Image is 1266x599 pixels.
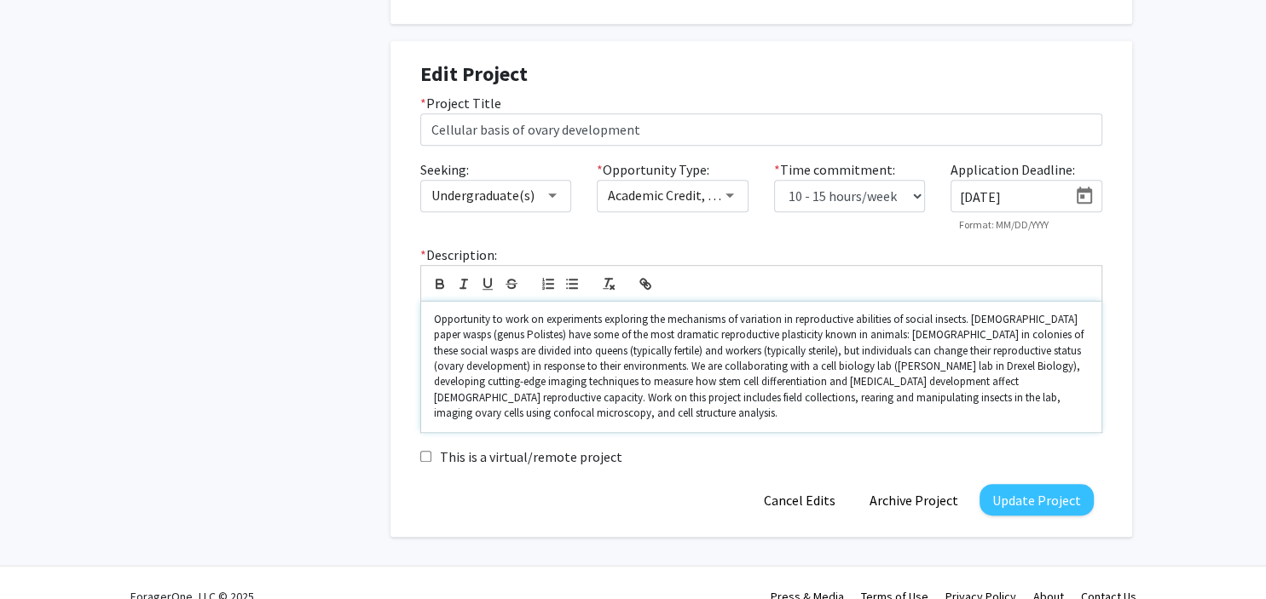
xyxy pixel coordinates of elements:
[1067,181,1101,211] button: Open calendar
[774,159,895,180] label: Time commitment:
[951,159,1075,180] label: Application Deadline:
[751,484,848,515] button: Cancel Edits
[608,187,766,204] span: Academic Credit, Volunteer
[431,187,535,204] span: Undergraduate(s)
[434,312,1089,422] p: Opportunity to work on experiments exploring the mechanisms of variation in reproductive abilitie...
[857,484,971,515] button: Archive Project
[440,446,622,467] label: This is a virtual/remote project
[420,159,469,180] label: Seeking:
[420,93,501,113] label: Project Title
[959,219,1049,231] mat-hint: Format: MM/DD/YYYY
[420,60,528,87] strong: Edit Project
[980,484,1094,515] button: Update Project
[597,159,709,180] label: Opportunity Type:
[420,245,497,265] label: Description:
[13,522,72,586] iframe: Chat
